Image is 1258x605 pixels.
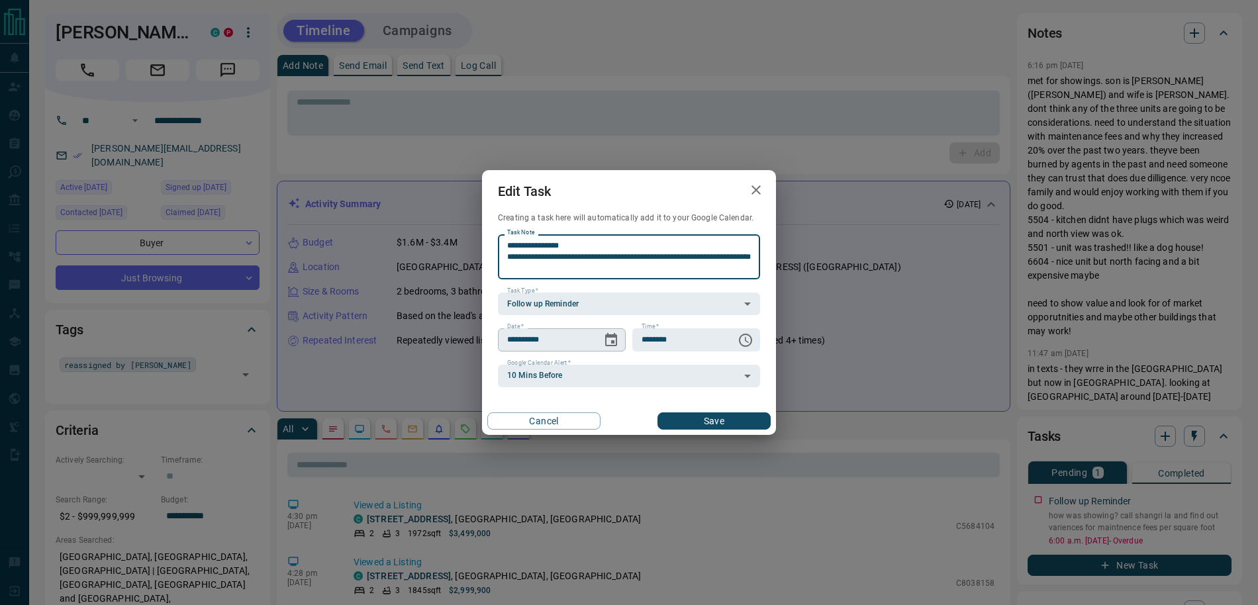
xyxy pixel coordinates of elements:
button: Choose time, selected time is 6:00 AM [732,327,759,353]
p: Creating a task here will automatically add it to your Google Calendar. [498,212,760,224]
div: 10 Mins Before [498,365,760,387]
button: Cancel [487,412,601,430]
label: Task Type [507,287,538,295]
h2: Edit Task [482,170,567,212]
button: Choose date, selected date is Oct 14, 2025 [598,327,624,353]
label: Time [642,322,659,331]
button: Save [657,412,771,430]
label: Google Calendar Alert [507,359,571,367]
div: Follow up Reminder [498,293,760,315]
label: Task Note [507,228,534,237]
label: Date [507,322,524,331]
